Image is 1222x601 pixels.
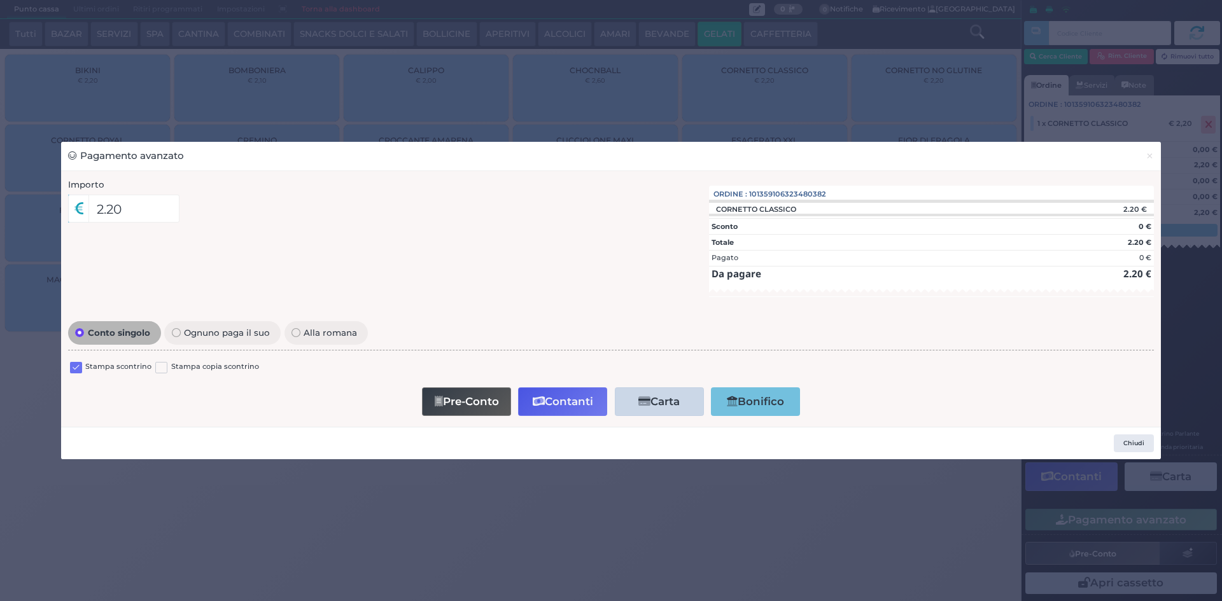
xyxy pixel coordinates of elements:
div: CORNETTO CLASSICO [709,205,803,214]
button: Carta [615,387,704,416]
span: Alla romana [300,328,361,337]
div: Pagato [712,252,738,263]
div: 0 € [1139,252,1151,263]
strong: Sconto [712,222,738,231]
div: 2.20 € [1043,205,1154,214]
button: Chiudi [1139,142,1161,170]
span: × [1146,149,1154,163]
span: Conto singolo [84,328,153,337]
h3: Pagamento avanzato [68,149,184,163]
button: Pre-Conto [422,387,511,416]
label: Stampa copia scontrino [171,361,259,373]
strong: Da pagare [712,267,761,280]
strong: 0 € [1139,222,1151,231]
input: Es. 30.99 [88,195,179,223]
strong: 2.20 € [1128,238,1151,247]
button: Contanti [518,387,607,416]
span: Ordine : [713,189,747,200]
label: Importo [68,178,104,191]
strong: Totale [712,238,734,247]
label: Stampa scontrino [85,361,151,373]
span: 101359106323480382 [749,189,826,200]
span: Ognuno paga il suo [181,328,274,337]
button: Bonifico [711,387,800,416]
button: Chiudi [1114,434,1154,452]
strong: 2.20 € [1123,267,1151,280]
